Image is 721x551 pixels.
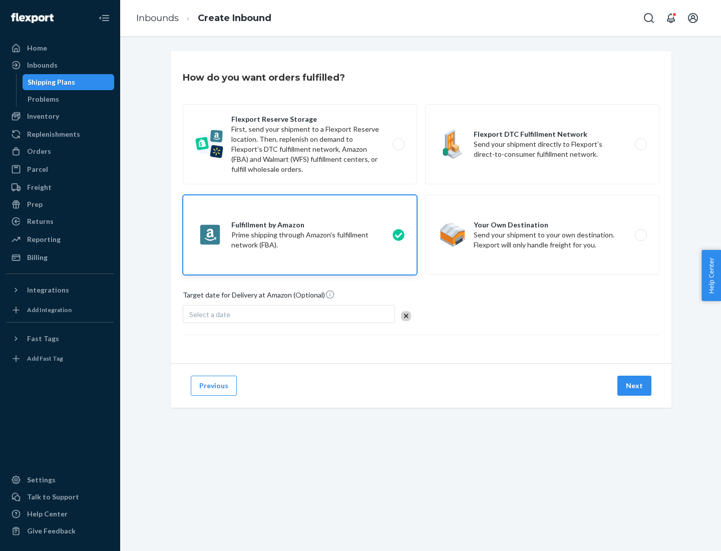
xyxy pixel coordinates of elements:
[28,77,75,87] div: Shipping Plans
[136,13,179,24] a: Inbounds
[27,129,80,139] div: Replenishments
[27,111,59,121] div: Inventory
[128,4,279,33] ol: breadcrumbs
[6,143,114,159] a: Orders
[27,60,58,70] div: Inbounds
[27,492,79,502] div: Talk to Support
[6,523,114,539] button: Give Feedback
[27,526,76,536] div: Give Feedback
[6,161,114,177] a: Parcel
[683,8,703,28] button: Open account menu
[27,354,63,363] div: Add Fast Tag
[6,231,114,247] a: Reporting
[6,302,114,318] a: Add Integration
[27,164,48,174] div: Parcel
[6,108,114,124] a: Inventory
[6,126,114,142] a: Replenishments
[6,506,114,522] a: Help Center
[6,213,114,229] a: Returns
[28,94,59,104] div: Problems
[27,43,47,53] div: Home
[191,376,237,396] button: Previous
[27,306,72,314] div: Add Integration
[27,199,43,209] div: Prep
[27,285,69,295] div: Integrations
[617,376,651,396] button: Next
[6,351,114,367] a: Add Fast Tag
[6,40,114,56] a: Home
[23,91,115,107] a: Problems
[639,8,659,28] button: Open Search Box
[661,8,681,28] button: Open notifications
[27,146,51,156] div: Orders
[27,182,52,192] div: Freight
[183,290,335,304] span: Target date for Delivery at Amazon (Optional)
[189,310,230,319] span: Select a date
[6,249,114,265] a: Billing
[701,250,721,301] button: Help Center
[6,179,114,195] a: Freight
[11,13,54,23] img: Flexport logo
[27,234,61,244] div: Reporting
[27,334,59,344] div: Fast Tags
[27,252,48,262] div: Billing
[183,71,345,84] h3: How do you want orders fulfilled?
[23,74,115,90] a: Shipping Plans
[198,13,271,24] a: Create Inbound
[27,216,54,226] div: Returns
[27,509,68,519] div: Help Center
[6,282,114,298] button: Integrations
[94,8,114,28] button: Close Navigation
[6,489,114,505] a: Talk to Support
[6,57,114,73] a: Inbounds
[27,475,56,485] div: Settings
[6,331,114,347] button: Fast Tags
[6,472,114,488] a: Settings
[6,196,114,212] a: Prep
